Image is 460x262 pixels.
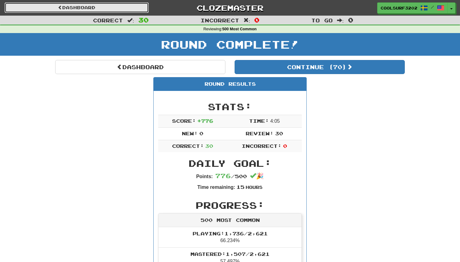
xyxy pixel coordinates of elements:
a: CoolSurf3202 / [377,2,448,13]
span: 30 [205,143,213,149]
a: Dashboard [55,60,225,74]
button: Continue (70) [235,60,405,74]
a: Dashboard [5,2,149,13]
span: Correct: [172,143,204,149]
span: Review: [246,130,274,136]
span: 776 [215,172,231,179]
h2: Daily Goal: [158,158,302,168]
span: : [243,18,250,23]
small: Hours [246,185,263,190]
span: 0 [199,130,203,136]
span: Score: [172,118,196,124]
h1: Round Complete! [2,38,458,51]
span: 0 [283,143,287,149]
span: CoolSurf3202 [381,5,417,11]
span: 15 [236,184,244,190]
span: Mastered: 1,507 / 2,621 [190,251,270,257]
span: 0 [254,16,259,24]
strong: Time remaining: [197,185,235,190]
span: To go [311,17,333,23]
span: 🎉 [250,173,264,179]
div: 500 Most Common [159,214,301,227]
li: 66.234% [159,227,301,248]
span: / 500 [215,173,247,179]
h2: Progress: [158,200,302,210]
span: Playing: 1,736 / 2,621 [193,230,268,236]
span: / [431,5,434,9]
div: Round Results [154,77,306,91]
h2: Stats: [158,102,302,112]
a: Clozemaster [158,2,302,13]
span: : [127,18,134,23]
span: Time: [249,118,269,124]
span: : [337,18,344,23]
span: 30 [138,16,149,24]
span: 0 [348,16,353,24]
span: 30 [275,130,283,136]
span: Incorrect [201,17,239,23]
span: Incorrect: [242,143,282,149]
span: 4 : 0 5 [270,118,280,124]
strong: 500 Most Common [222,27,257,31]
strong: Points: [196,174,213,179]
span: New: [182,130,198,136]
span: Correct [93,17,123,23]
span: + 776 [197,118,213,124]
